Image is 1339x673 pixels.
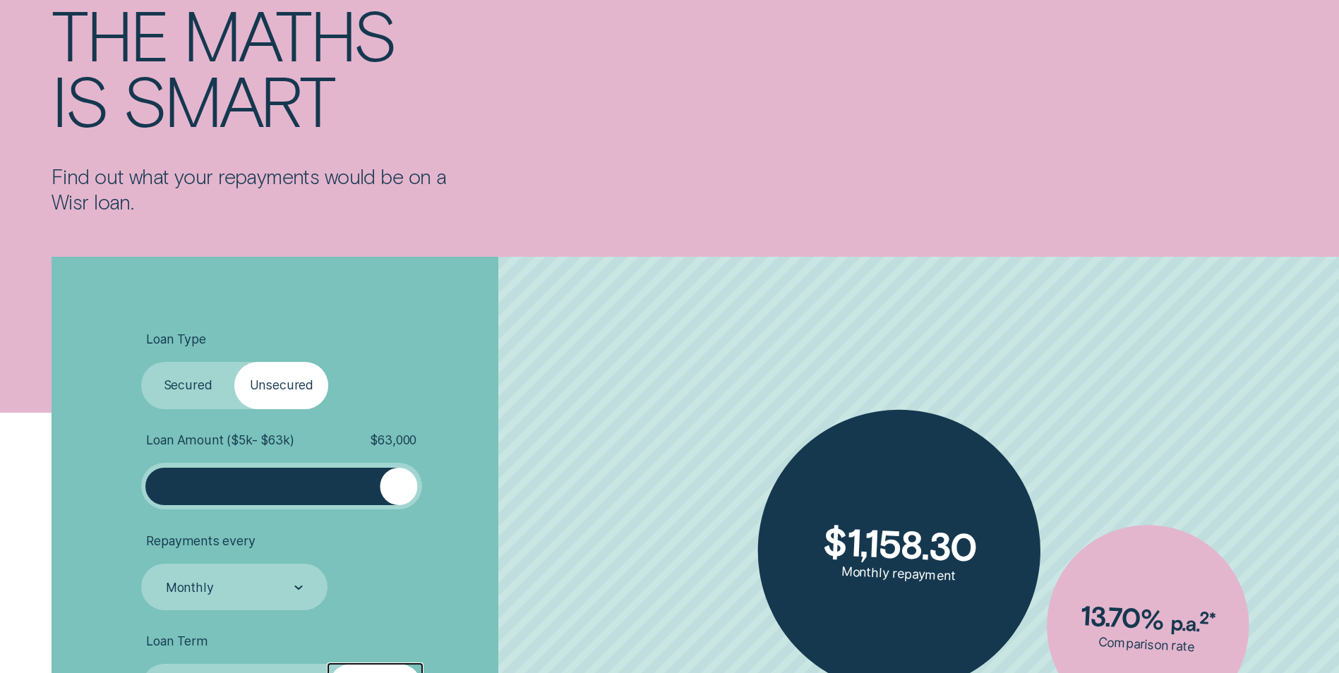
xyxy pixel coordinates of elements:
[234,362,328,408] label: Unsecured
[146,633,208,649] span: Loan Term
[52,67,107,133] div: is
[166,580,214,595] div: Monthly
[52,1,167,67] div: the
[141,362,235,408] label: Secured
[146,432,294,448] span: Loan Amount ( $5k - $63k )
[183,1,395,67] div: maths
[370,432,416,448] span: $ 63,000
[146,332,205,347] span: Loan Type
[52,164,457,214] p: Find out what your repayments would be on a Wisr loan.
[123,67,334,133] div: smart
[146,533,255,549] span: Repayments every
